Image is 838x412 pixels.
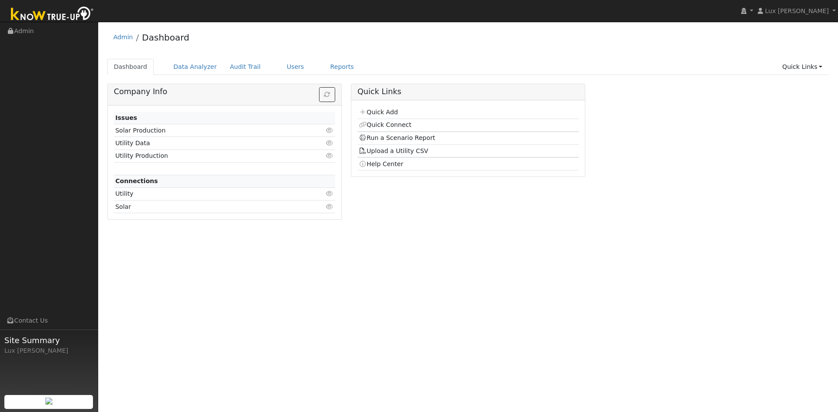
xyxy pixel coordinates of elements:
[359,147,428,154] a: Upload a Utility CSV
[114,201,299,213] td: Solar
[45,398,52,405] img: retrieve
[115,177,158,184] strong: Connections
[7,5,98,24] img: Know True-Up
[326,127,334,133] i: Click to view
[114,87,335,96] h5: Company Info
[114,150,299,162] td: Utility Production
[114,137,299,150] td: Utility Data
[142,32,189,43] a: Dashboard
[113,34,133,41] a: Admin
[115,114,137,121] strong: Issues
[359,121,411,128] a: Quick Connect
[114,124,299,137] td: Solar Production
[359,134,435,141] a: Run a Scenario Report
[4,346,93,355] div: Lux [PERSON_NAME]
[357,87,579,96] h5: Quick Links
[280,59,311,75] a: Users
[326,191,334,197] i: Click to view
[167,59,223,75] a: Data Analyzer
[359,160,403,167] a: Help Center
[359,109,398,116] a: Quick Add
[326,204,334,210] i: Click to view
[223,59,267,75] a: Audit Trail
[326,140,334,146] i: Click to view
[114,187,299,200] td: Utility
[107,59,154,75] a: Dashboard
[4,334,93,346] span: Site Summary
[326,153,334,159] i: Click to view
[324,59,361,75] a: Reports
[765,7,829,14] span: Lux [PERSON_NAME]
[776,59,829,75] a: Quick Links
